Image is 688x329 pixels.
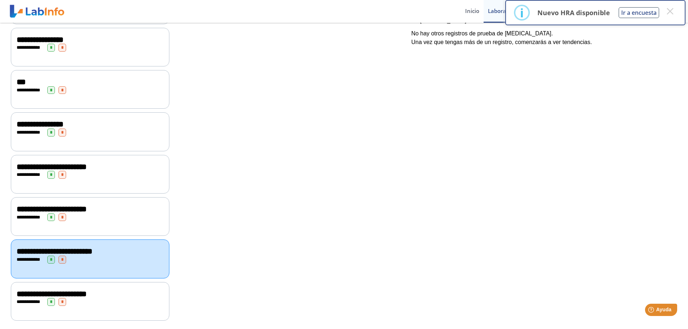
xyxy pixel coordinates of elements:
button: Ir a encuesta [619,7,659,18]
iframe: Help widget launcher [624,301,680,321]
div: i [520,6,524,19]
p: Nuevo HRA disponible [537,8,610,17]
button: Close this dialog [663,5,676,18]
p: No hay otros registros de prueba de [MEDICAL_DATA]. Una vez que tengas más de un registro, comenz... [411,29,672,47]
